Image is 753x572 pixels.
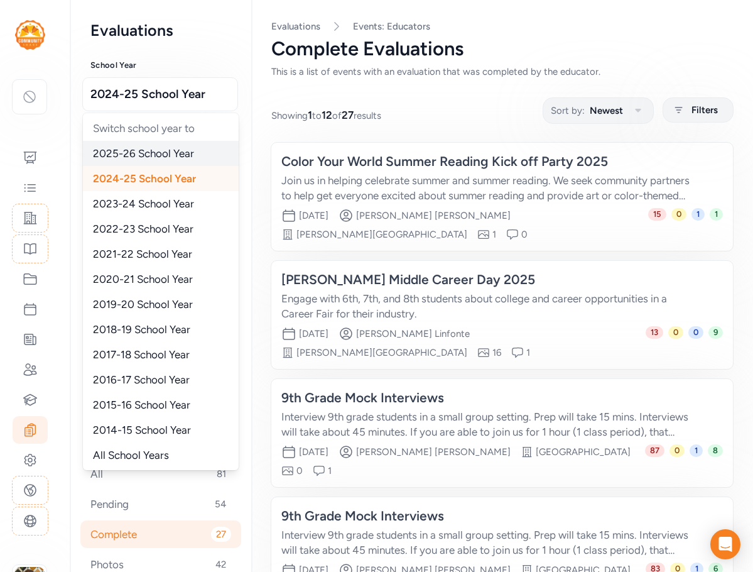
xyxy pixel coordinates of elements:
[80,269,241,297] div: Testimonials
[210,557,231,572] span: 42
[281,389,698,407] div: 9th Grade Mock Interviews
[83,113,239,470] div: 2024-25 School Year
[93,223,193,235] span: 2022-23 School Year
[80,179,241,206] div: Pending
[281,507,698,525] div: 9th Grade Mock Interviews
[688,326,703,339] span: 0
[296,228,467,241] div: [PERSON_NAME][GEOGRAPHIC_DATA]
[211,527,231,542] span: 27
[342,109,354,121] span: 27
[710,208,723,221] span: 1
[93,348,190,361] span: 2017-18 School Year
[551,103,585,118] span: Sort by:
[648,208,666,221] span: 15
[590,103,623,118] span: Newest
[668,326,683,339] span: 0
[299,446,328,458] span: [DATE]
[299,209,328,222] span: [DATE]
[93,147,194,160] span: 2025-26 School Year
[708,326,723,339] span: 9
[82,77,238,111] button: 2024-25 School Year
[80,395,241,422] div: Testimonials
[281,409,698,439] div: Interview 9th grade students in a small group setting. Prep will take 15 mins. Interviews will ta...
[281,527,698,558] div: Interview 9th grade students in a small group setting. Prep will take 15 mins. Interviews will ta...
[90,60,231,70] h3: School Year
[93,172,196,185] span: 2024-25 School Year
[691,208,705,221] span: 1
[271,107,381,123] span: Showing to of results
[93,399,190,411] span: 2015-16 School Year
[210,497,231,512] span: 54
[526,346,530,359] div: 1
[80,490,241,518] div: Pending
[299,327,328,340] span: [DATE]
[93,373,190,386] span: 2016-17 School Year
[356,209,511,222] span: [PERSON_NAME] [PERSON_NAME]
[710,529,740,559] div: Open Intercom Messenger
[93,449,169,461] span: All School Years
[646,326,663,339] span: 13
[543,97,654,124] button: Sort by:Newest
[212,466,231,481] span: 81
[15,20,45,50] img: logo
[671,208,686,221] span: 0
[296,346,467,359] div: [PERSON_NAME][GEOGRAPHIC_DATA]
[492,346,501,359] div: 16
[308,109,312,121] span: 1
[80,148,241,176] div: All
[281,271,698,289] div: [PERSON_NAME] Middle Career Day 2025
[669,444,685,457] span: 0
[296,465,303,477] div: 0
[328,465,332,477] div: 1
[271,38,733,60] div: Complete Evaluations
[492,228,496,241] div: 1
[322,109,332,121] span: 12
[80,239,241,267] div: Photos
[271,20,733,33] nav: Breadcrumb
[271,21,320,32] a: Evaluations
[356,446,511,458] span: [PERSON_NAME] [PERSON_NAME]
[691,102,718,118] span: Filters
[80,520,241,548] div: Complete
[93,197,194,210] span: 2023-24 School Year
[90,85,230,103] span: 2024-25 School Year
[281,173,698,203] div: Join us in helping celebrate summer and summer reading. We seek community partners to help get ev...
[281,291,698,321] div: Engage with 6th, 7th, and 8th students about college and career opportunities in a Career Fair fo...
[80,460,241,488] div: All
[645,444,664,457] span: 87
[356,327,470,340] span: [PERSON_NAME] Linfonte
[93,248,192,260] span: 2021-22 School Year
[80,209,241,236] div: Complete
[80,365,241,392] div: In-kind Contributions
[93,298,193,311] span: 2019-20 School Year
[93,424,191,436] span: 2014-15 School Year
[93,273,193,285] span: 2020-21 School Year
[90,20,231,40] h2: Evaluations
[521,228,528,241] div: 0
[690,444,703,457] span: 1
[93,323,190,336] span: 2018-19 School Year
[708,444,723,457] span: 8
[281,153,698,170] div: Color Your World Summer Reading Kick off Party 2025
[536,446,631,458] div: [GEOGRAPHIC_DATA]
[271,66,600,77] span: This is a list of events with an evaluation that was completed by the educator.
[83,116,239,141] div: Switch school year to
[353,20,430,33] a: Events: Educators
[80,334,241,362] div: All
